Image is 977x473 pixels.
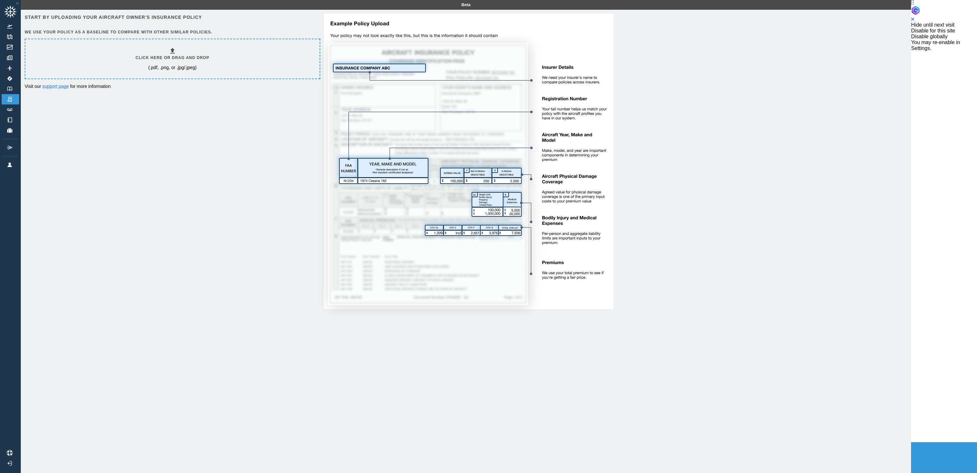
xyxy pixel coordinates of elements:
[911,28,955,33] span: Disable for this site
[25,83,319,90] p: Visit our for more information
[911,40,960,51] span: You may re-enable in Settings.
[148,64,197,71] p: (.pdf, .png, or .jpg/.jpeg)
[911,34,947,39] span: Disable globally
[25,14,319,21] h6: Start by uploading your aircraft owner's insurance policy
[911,22,954,28] span: Hide until next visit
[135,55,209,61] h6: Click here or drag and drop
[42,84,69,89] a: support page
[25,29,319,35] h6: We use your policy as a baseline to compare with other similar policies.
[319,14,614,317] img: policy-upload-example-5e420760c1425035513a.svg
